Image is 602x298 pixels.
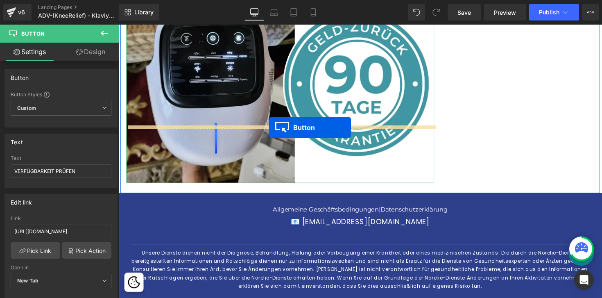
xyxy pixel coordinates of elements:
[11,216,111,221] div: Link
[38,4,132,11] a: Landing Pages
[17,105,36,112] b: Custom
[3,4,32,20] a: v6
[484,4,526,20] a: Preview
[8,196,487,208] p: 📧 [EMAIL_ADDRESS][DOMAIN_NAME]
[494,8,516,17] span: Preview
[428,4,444,20] button: Redo
[582,4,599,20] button: More
[11,225,111,238] input: https://your-shop.myshopify.com
[408,4,425,20] button: Undo
[38,12,117,19] span: ADV-(KneeRelief) - Klaviyo | Temporary
[11,242,60,259] a: Pick Link
[303,4,323,20] a: Mobile
[461,221,487,247] button: Open chat window
[119,4,159,20] a: New Library
[6,254,26,274] div: Cookie-Richtlinie
[11,134,23,146] div: Text
[457,8,471,17] span: Save
[11,155,111,161] div: Text
[11,70,29,81] div: Button
[264,4,284,20] a: Laptop
[574,270,594,290] div: Open Intercom Messenger
[11,91,111,98] div: Button Styles
[21,30,45,37] span: Button
[267,185,269,193] span: |
[8,230,487,273] p: Unsere Dienste dienen nicht der Diagnose, Behandlung, Heilung oder Vorbeugung einer Krankheit ode...
[244,4,264,20] a: Desktop
[16,7,27,18] div: v6
[158,185,267,193] a: Allgemeine Geschäftsbedingungen
[529,4,579,20] button: Publish
[11,265,111,271] div: Open in
[61,43,120,61] a: Design
[11,194,32,206] div: Edit link
[9,257,23,271] button: Cookie-Richtlinie
[17,278,38,284] b: New Tab
[539,9,559,16] span: Publish
[269,185,337,193] a: Datenschutzerklärung
[62,242,111,259] a: Pick Action
[134,9,154,16] span: Library
[10,258,22,270] img: Cookie-Richtlinie
[284,4,303,20] a: Tablet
